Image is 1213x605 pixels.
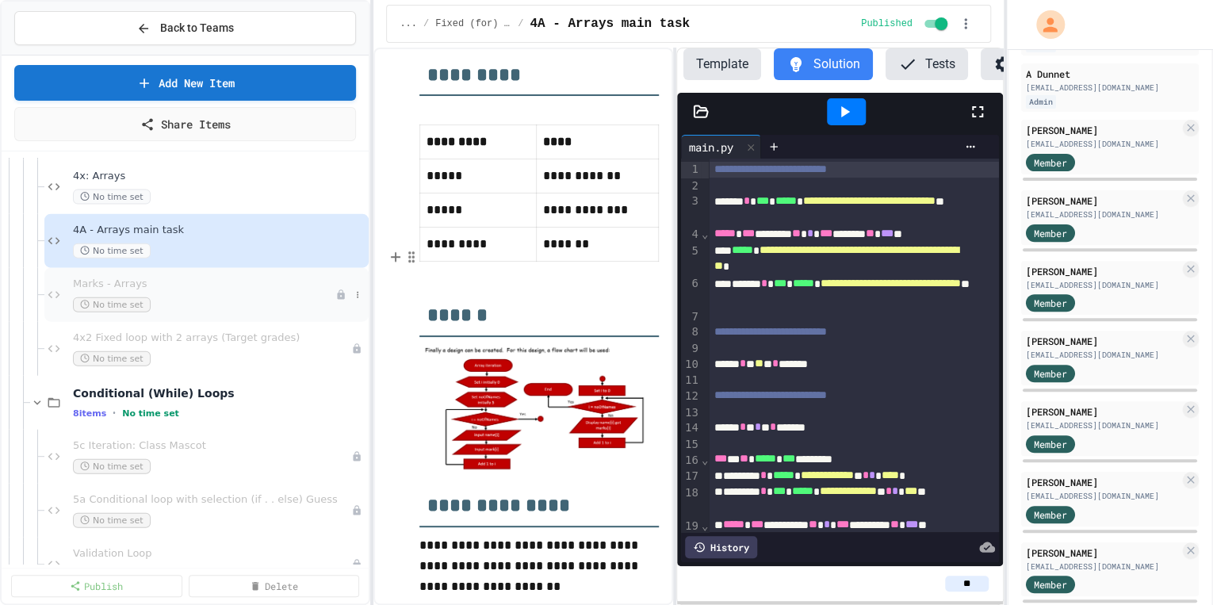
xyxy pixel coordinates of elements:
span: Member [1034,366,1067,381]
span: Conditional (While) Loops [73,386,365,400]
div: Unpublished [351,559,362,570]
div: [PERSON_NAME] [1026,334,1180,348]
div: 15 [681,437,701,453]
div: [EMAIL_ADDRESS][DOMAIN_NAME] [1026,561,1180,572]
button: Settings [981,48,1079,80]
div: Admin [1026,95,1056,109]
div: [PERSON_NAME] [1026,404,1180,419]
a: Add New Item [14,65,356,101]
div: 18 [681,485,701,519]
button: Solution [774,48,873,80]
div: [EMAIL_ADDRESS][DOMAIN_NAME] [1026,349,1180,361]
span: No time set [73,297,151,312]
span: 4x: Arrays [73,170,365,183]
div: 9 [681,341,701,357]
a: Delete [189,575,360,597]
span: ... [400,17,417,30]
button: Tests [886,48,968,80]
span: No time set [73,351,151,366]
span: Fold line [701,454,709,466]
span: • [113,407,116,419]
div: [PERSON_NAME] [1026,193,1180,208]
span: Marks - Arrays [73,278,335,291]
div: 14 [681,420,701,437]
div: 12 [681,389,701,405]
div: 3 [681,193,701,227]
button: Back to Teams [14,11,356,45]
div: 13 [681,405,701,421]
span: Member [1034,296,1067,310]
div: A Dunnet [1026,67,1194,81]
span: No time set [73,513,151,528]
div: 11 [681,373,701,389]
button: Template [683,48,761,80]
span: Member [1034,155,1067,170]
div: [PERSON_NAME] [1026,264,1180,278]
span: Validation Loop [73,547,351,561]
div: History [685,536,757,558]
span: Member [1034,507,1067,522]
div: 7 [681,309,701,325]
span: Published [861,17,913,30]
div: 8 [681,324,701,341]
div: 16 [681,453,701,469]
div: Unpublished [351,451,362,462]
span: Member [1034,437,1067,451]
div: 1 [681,162,701,178]
div: 6 [681,276,701,309]
div: [PERSON_NAME] [1026,546,1180,560]
span: 5a Conditional loop with selection (if . . else) Guess [73,493,351,507]
span: 8 items [73,408,106,419]
div: 17 [681,469,701,485]
div: [PERSON_NAME] [1026,123,1180,137]
div: 10 [681,357,701,373]
div: 19 [681,519,701,552]
div: Unpublished [351,343,362,354]
span: No time set [73,459,151,474]
div: [EMAIL_ADDRESS][DOMAIN_NAME] [1026,419,1180,431]
div: main.py [681,135,761,159]
div: [EMAIL_ADDRESS][DOMAIN_NAME] [1026,490,1180,502]
a: Share Items [14,107,356,141]
a: Publish [11,575,182,597]
span: Fold line [701,519,709,532]
span: Member [1034,226,1067,240]
div: 4 [681,227,701,243]
span: No time set [122,408,179,419]
div: My Account [1020,6,1069,43]
span: Member [1034,577,1067,592]
span: 4A - Arrays main task [73,224,365,237]
span: 4x2 Fixed loop with 2 arrays (Target grades) [73,331,351,345]
button: More options [350,287,365,303]
div: [EMAIL_ADDRESS][DOMAIN_NAME] [1026,209,1180,220]
span: Back to Teams [160,20,234,36]
div: [PERSON_NAME] [1026,475,1180,489]
div: [EMAIL_ADDRESS][DOMAIN_NAME] [1026,82,1194,94]
span: / [518,17,523,30]
div: [EMAIL_ADDRESS][DOMAIN_NAME] [1026,138,1180,150]
div: main.py [681,139,741,155]
div: Content is published and visible to students [861,14,951,33]
span: 5c Iteration: Class Mascot [73,439,351,453]
span: Fixed (for) loop [435,17,511,30]
div: Unpublished [351,505,362,516]
div: 5 [681,243,701,277]
span: 4A - Arrays main task [530,14,690,33]
div: Unpublished [335,289,346,301]
span: No time set [73,190,151,205]
span: Fold line [701,228,709,240]
span: No time set [73,243,151,258]
div: [EMAIL_ADDRESS][DOMAIN_NAME] [1026,279,1180,291]
div: 2 [681,178,701,194]
span: / [423,17,429,30]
